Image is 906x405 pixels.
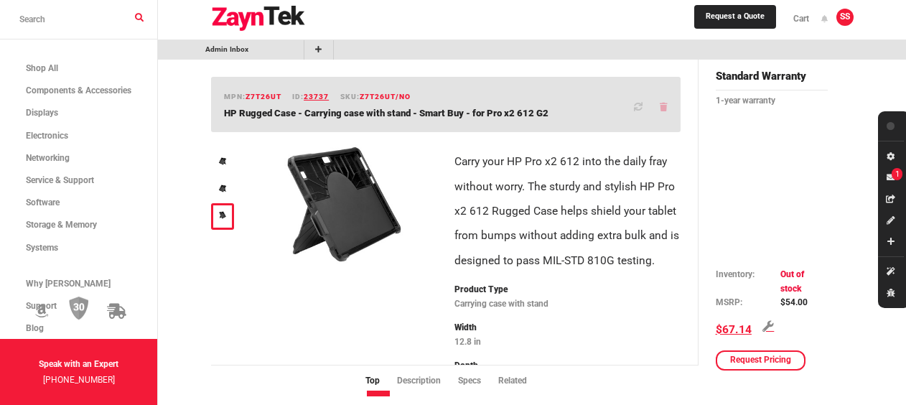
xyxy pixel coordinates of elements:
[224,91,281,103] h6: mpn:
[26,108,58,118] span: Displays
[846,327,906,388] iframe: LiveChat chat widget
[458,374,498,388] li: Specs
[716,93,828,108] p: 1-year warranty
[716,269,780,296] td: Inventory
[218,157,228,165] img: Z7T26UT -- HP Rugged Case - Carrying case with stand - Smart Buy - for Pro x2 612 G2
[716,296,780,309] td: MSRP
[165,44,288,55] a: go to /admin/inbox2
[224,108,548,118] span: HP Rugged Case - Carrying case with stand - Smart Buy - for Pro x2 612 G2
[26,85,131,96] span: Components & Accessories
[211,6,306,32] img: logo
[625,94,651,120] i: 'SYNC (BC → ZT)'
[26,131,68,141] span: Electronics
[793,14,809,24] span: Cart
[752,318,775,339] a: Data tools
[892,168,902,180] span: 1
[694,5,776,28] a: Request a Quote
[716,68,828,90] h4: Standard Warranty
[360,93,411,101] span: Z7T26UT/NO
[454,149,681,273] p: Carry your HP Pro x2 612 into the daily fray without worry. The sturdy and stylish HP Pro x2 612 ...
[780,296,828,309] td: $54.00
[454,320,681,335] p: Width
[26,197,60,208] span: Software
[246,93,281,101] span: Z7T26UT
[780,270,804,294] span: Out of stock
[26,279,111,289] span: Why [PERSON_NAME]
[218,185,228,192] img: Z7T26UT -- HP Rugged Case - Carrying case with stand - Smart Buy - for Pro x2 612 G2
[292,91,329,103] h6: ID:
[43,375,115,385] a: [PHONE_NUMBER]
[397,374,458,388] li: Description
[716,321,752,339] a: $67.14
[454,296,681,312] p: Carrying case with stand
[454,334,681,350] p: 12.8 in
[304,93,329,101] a: 23737
[365,374,397,388] li: Top
[289,44,296,55] a: Remove Bookmark
[69,297,89,321] img: 30 Day Return Policy
[716,350,805,371] a: Request Pricing
[878,167,904,189] a: 1
[498,374,544,388] li: Related
[454,358,681,373] p: Depth
[26,175,94,185] span: Service & Support
[26,243,58,253] span: Systems
[785,4,818,34] a: Cart
[39,359,118,369] strong: Speak with an Expert
[840,11,850,24] span: SS
[454,281,681,297] p: Product Type
[340,91,411,103] h6: SKU:
[218,211,228,219] img: Z7T26UT -- HP Rugged Case - Carrying case with stand - Smart Buy - for Pro x2 612 G2
[26,220,97,230] span: Storage & Memory
[26,153,70,163] span: Networking
[260,141,429,267] img: Z7T26UT -- HP Rugged Case - Carrying case with stand - Smart Buy - for Pro x2 612 G2
[26,63,58,73] span: Shop All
